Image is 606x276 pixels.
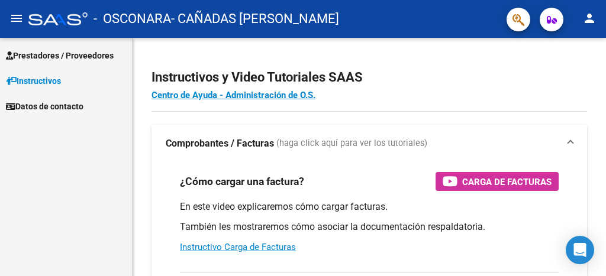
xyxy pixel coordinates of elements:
[180,242,296,252] a: Instructivo Carga de Facturas
[276,137,427,150] span: (haga click aquí para ver los tutoriales)
[566,236,594,264] div: Open Intercom Messenger
[180,200,559,213] p: En este video explicaremos cómo cargar facturas.
[166,137,274,150] strong: Comprobantes / Facturas
[151,66,587,89] h2: Instructivos y Video Tutoriales SAAS
[436,172,559,191] button: Carga de Facturas
[6,100,83,113] span: Datos de contacto
[6,49,114,62] span: Prestadores / Proveedores
[171,6,339,32] span: - CAÑADAS [PERSON_NAME]
[180,173,304,190] h3: ¿Cómo cargar una factura?
[151,90,315,100] a: Centro de Ayuda - Administración de O.S.
[462,174,552,189] span: Carga de Facturas
[94,6,171,32] span: - OSCONARA
[9,11,24,25] mat-icon: menu
[6,74,61,87] span: Instructivos
[582,11,597,25] mat-icon: person
[180,220,559,233] p: También les mostraremos cómo asociar la documentación respaldatoria.
[151,125,587,163] mat-expansion-panel-header: Comprobantes / Facturas (haga click aquí para ver los tutoriales)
